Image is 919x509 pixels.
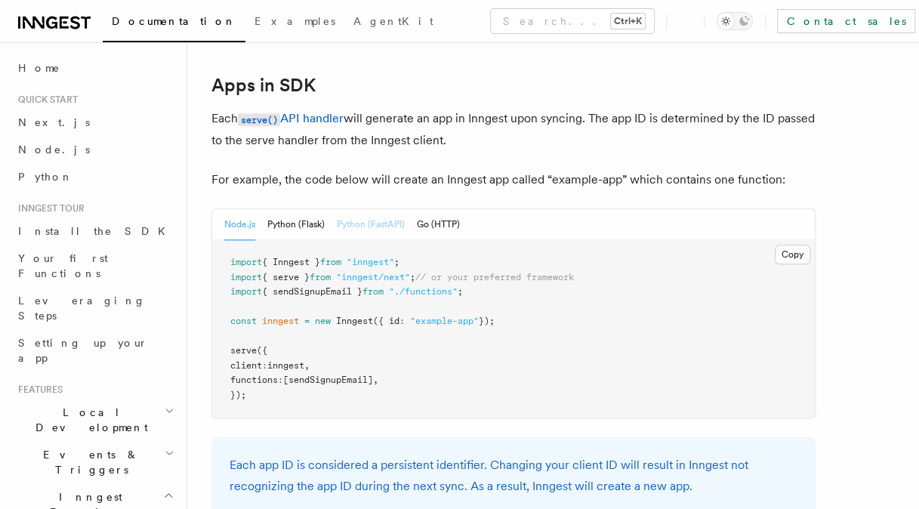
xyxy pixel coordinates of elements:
[304,316,310,326] span: =
[12,202,85,214] span: Inngest tour
[12,94,78,106] span: Quick start
[777,9,915,33] a: Contact sales
[347,257,394,267] span: "inngest"
[254,15,335,27] span: Examples
[18,252,108,279] span: Your first Functions
[262,272,310,282] span: { serve }
[262,257,320,267] span: { Inngest }
[775,245,810,264] button: Copy
[717,12,753,30] button: Toggle dark mode
[278,375,283,385] span: :
[267,209,325,240] button: Python (Flask)
[12,287,177,329] a: Leveraging Steps
[12,109,177,136] a: Next.js
[310,272,331,282] span: from
[491,9,654,33] button: Search...Ctrl+K
[353,15,433,27] span: AgentKit
[389,286,458,297] span: "./functions"
[336,272,410,282] span: "inngest/next"
[283,375,373,385] span: [sendSignupEmail]
[336,316,373,326] span: Inngest
[18,116,90,128] span: Next.js
[415,272,574,282] span: // or your preferred framework
[230,455,797,497] p: Each app ID is considered a persistent identifier. Changing your client ID will result in Inngest...
[230,375,278,385] span: functions
[12,245,177,287] a: Your first Functions
[362,286,384,297] span: from
[230,345,257,356] span: serve
[230,360,262,371] span: client
[12,163,177,190] a: Python
[18,225,174,237] span: Install the SDK
[230,286,262,297] span: import
[262,316,299,326] span: inngest
[12,405,165,435] span: Local Development
[224,209,255,240] button: Node.js
[238,111,344,125] a: serve()API handler
[320,257,341,267] span: from
[12,399,177,441] button: Local Development
[18,171,73,183] span: Python
[18,337,148,364] span: Setting up your app
[417,209,460,240] button: Go (HTTP)
[12,136,177,163] a: Node.js
[18,295,146,322] span: Leveraging Steps
[211,108,816,151] p: Each will generate an app in Inngest upon syncing. The app ID is determined by the ID passed to t...
[230,257,262,267] span: import
[304,360,310,371] span: ,
[103,5,245,42] a: Documentation
[315,316,331,326] span: new
[344,5,443,41] a: AgentKit
[211,75,316,96] a: Apps in SDK
[245,5,344,41] a: Examples
[410,272,415,282] span: ;
[230,272,262,282] span: import
[12,447,165,477] span: Events & Triggers
[12,441,177,483] button: Events & Triggers
[394,257,399,267] span: ;
[410,316,479,326] span: "example-app"
[262,286,362,297] span: { sendSignupEmail }
[230,316,257,326] span: const
[12,54,177,82] a: Home
[262,360,267,371] span: :
[257,345,267,356] span: ({
[12,217,177,245] a: Install the SDK
[611,14,645,29] kbd: Ctrl+K
[12,329,177,372] a: Setting up your app
[12,384,63,396] span: Features
[399,316,405,326] span: :
[337,209,405,240] button: Python (FastAPI)
[112,15,236,27] span: Documentation
[18,60,60,76] span: Home
[211,169,816,190] p: For example, the code below will create an Inngest app called “example-app” which contains one fu...
[238,113,280,126] code: serve()
[479,316,495,326] span: });
[267,360,304,371] span: inngest
[373,375,378,385] span: ,
[18,143,90,156] span: Node.js
[373,316,399,326] span: ({ id
[230,390,246,400] span: });
[458,286,463,297] span: ;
